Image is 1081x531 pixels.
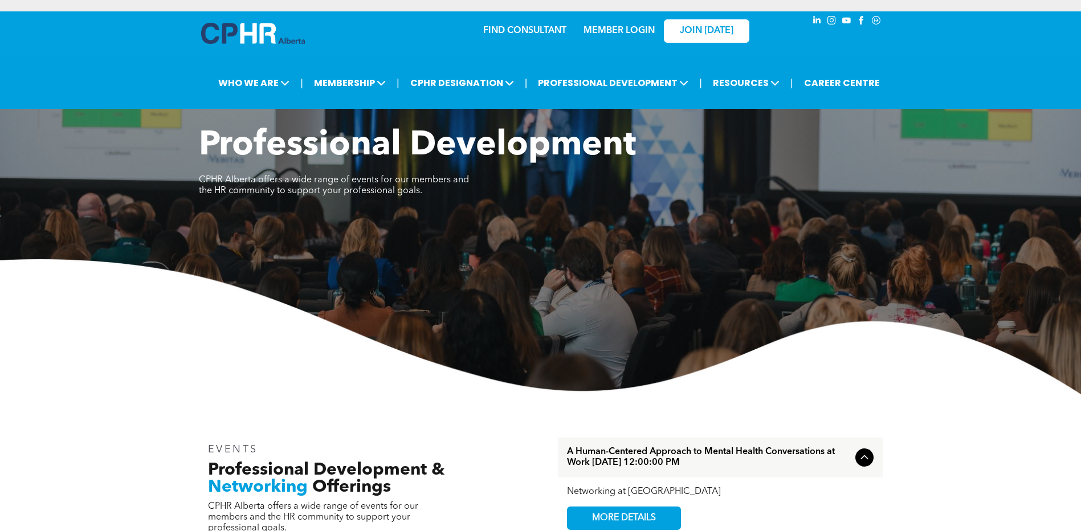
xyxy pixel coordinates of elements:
a: CAREER CENTRE [801,72,883,93]
span: A Human-Centered Approach to Mental Health Conversations at Work [DATE] 12:00:00 PM [567,447,851,468]
span: MORE DETAILS [579,507,669,529]
li: | [790,71,793,95]
span: JOIN [DATE] [680,26,733,36]
a: MORE DETAILS [567,507,681,530]
a: youtube [841,14,853,30]
span: EVENTS [208,444,259,455]
li: | [525,71,528,95]
div: Networking at [GEOGRAPHIC_DATA] [567,487,874,497]
span: WHO WE ARE [215,72,293,93]
li: | [397,71,399,95]
span: CPHR DESIGNATION [407,72,517,93]
a: facebook [855,14,868,30]
span: Professional Development [199,129,636,163]
a: FIND CONSULTANT [483,26,566,35]
span: Offerings [312,479,391,496]
li: | [300,71,303,95]
span: PROFESSIONAL DEVELOPMENT [535,72,692,93]
span: CPHR Alberta offers a wide range of events for our members and the HR community to support your p... [199,175,469,195]
a: linkedin [811,14,823,30]
a: instagram [826,14,838,30]
a: MEMBER LOGIN [584,26,655,35]
span: MEMBERSHIP [311,72,389,93]
span: RESOURCES [709,72,783,93]
span: Professional Development & [208,461,444,479]
a: Social network [870,14,883,30]
li: | [699,71,702,95]
a: JOIN [DATE] [664,19,749,43]
span: Networking [208,479,308,496]
img: A blue and white logo for cp alberta [201,23,305,44]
